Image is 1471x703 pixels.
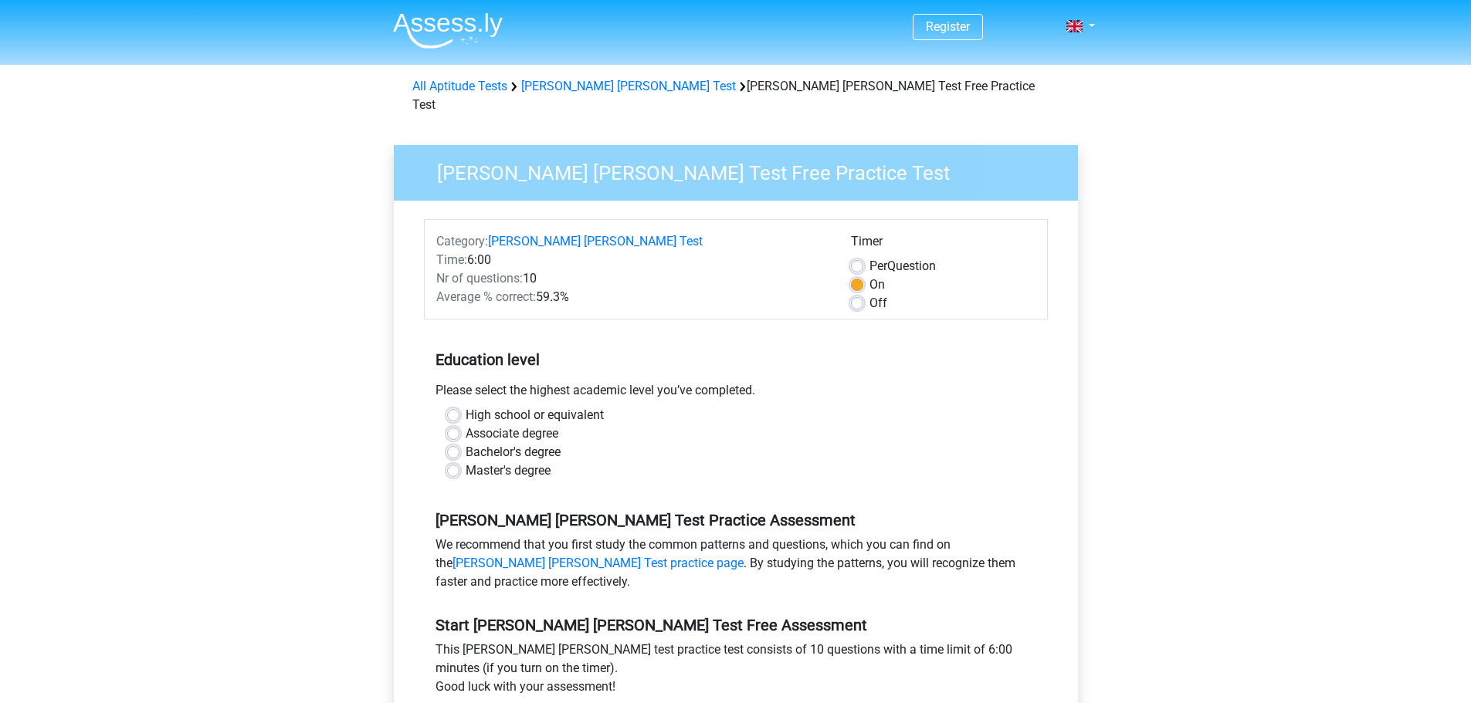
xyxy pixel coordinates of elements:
[424,536,1048,597] div: We recommend that you first study the common patterns and questions, which you can find on the . ...
[466,406,604,424] label: High school or equivalent
[393,12,503,49] img: Assessly
[436,234,488,248] span: Category:
[436,289,536,304] span: Average % correct:
[412,79,507,93] a: All Aptitude Tests
[424,381,1048,406] div: Please select the highest academic level you’ve completed.
[436,616,1036,634] h5: Start [PERSON_NAME] [PERSON_NAME] Test Free Assessment
[425,251,839,269] div: 6:00
[488,234,703,248] a: [PERSON_NAME] [PERSON_NAME] Test
[869,294,887,313] label: Off
[452,556,744,570] a: [PERSON_NAME] [PERSON_NAME] Test practice page
[425,288,839,306] div: 59.3%
[406,77,1066,114] div: [PERSON_NAME] [PERSON_NAME] Test Free Practice Test
[436,344,1036,375] h5: Education level
[425,269,839,288] div: 10
[869,275,885,294] label: On
[869,257,936,275] label: Question
[466,443,561,461] label: Bachelor's degree
[419,155,1066,185] h3: [PERSON_NAME] [PERSON_NAME] Test Free Practice Test
[869,259,887,273] span: Per
[926,19,970,34] a: Register
[851,232,1035,257] div: Timer
[466,461,551,480] label: Master's degree
[521,79,736,93] a: [PERSON_NAME] [PERSON_NAME] Test
[424,640,1048,702] div: This [PERSON_NAME] [PERSON_NAME] test practice test consists of 10 questions with a time limit of...
[436,252,467,267] span: Time:
[436,511,1036,529] h5: [PERSON_NAME] [PERSON_NAME] Test Practice Assessment
[466,424,558,443] label: Associate degree
[436,271,523,286] span: Nr of questions:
